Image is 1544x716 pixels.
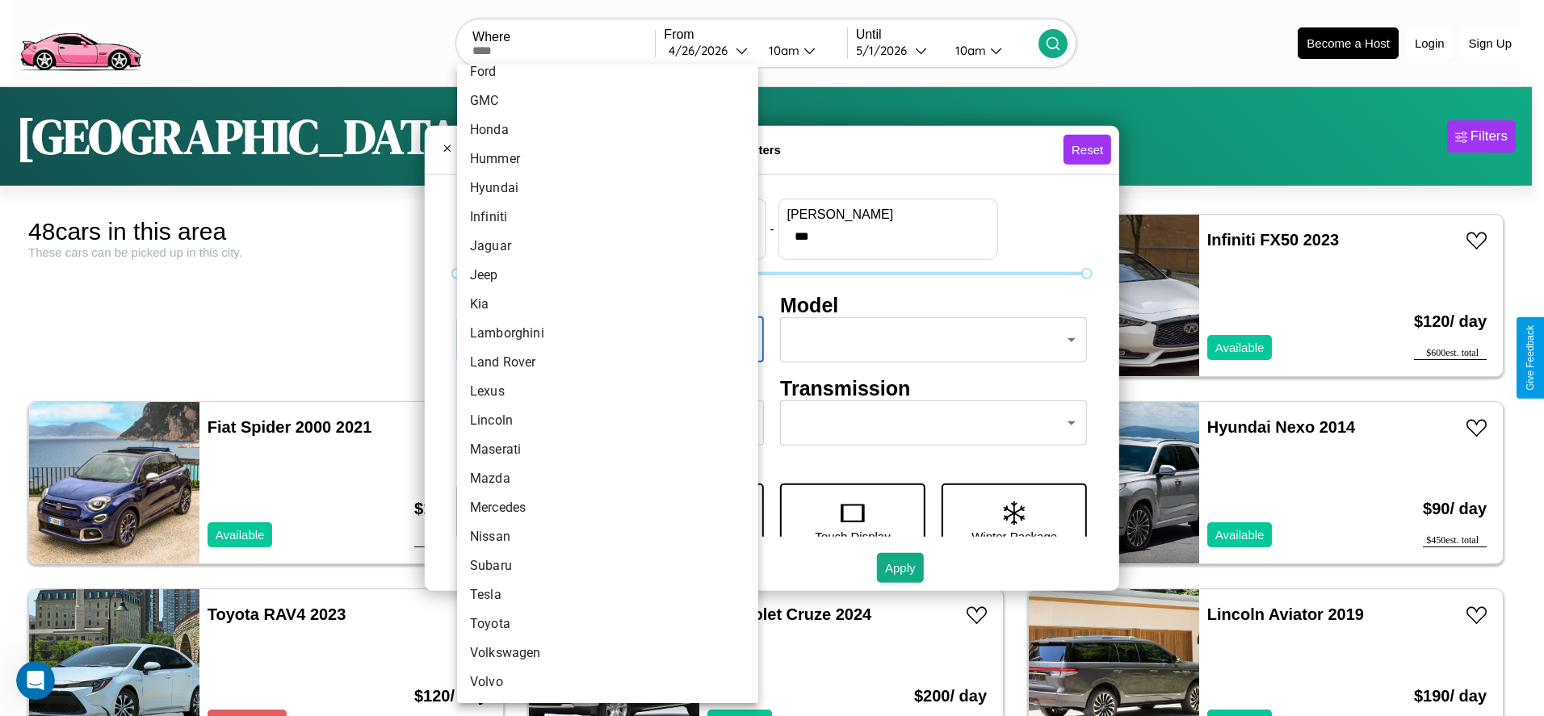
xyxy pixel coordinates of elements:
[457,551,758,580] li: Subaru
[16,661,55,700] iframe: Intercom live chat
[457,232,758,261] li: Jaguar
[457,319,758,348] li: Lamborghini
[457,174,758,203] li: Hyundai
[457,406,758,435] li: Lincoln
[1525,325,1536,391] div: Give Feedback
[457,377,758,406] li: Lexus
[457,86,758,115] li: GMC
[457,348,758,377] li: Land Rover
[457,639,758,668] li: Volkswagen
[457,115,758,144] li: Honda
[457,522,758,551] li: Nissan
[457,493,758,522] li: Mercedes
[457,668,758,697] li: Volvo
[457,57,758,86] li: Ford
[457,144,758,174] li: Hummer
[457,435,758,464] li: Maserati
[457,580,758,609] li: Tesla
[457,609,758,639] li: Toyota
[457,464,758,493] li: Mazda
[457,261,758,290] li: Jeep
[457,203,758,232] li: Infiniti
[457,290,758,319] li: Kia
